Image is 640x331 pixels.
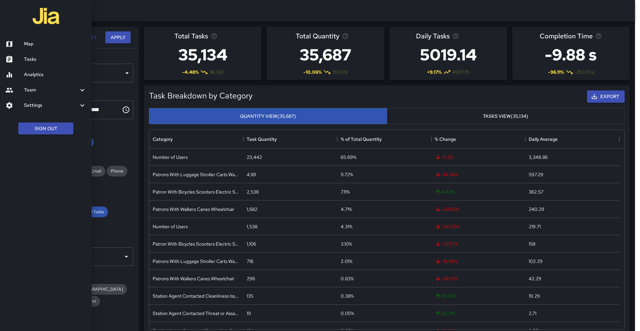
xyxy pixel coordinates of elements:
[24,40,86,48] h6: Map
[24,102,78,109] h6: Settings
[33,3,59,29] img: jia-logo
[24,71,86,78] h6: Analytics
[24,86,78,94] h6: Team
[18,122,73,135] button: Sign Out
[24,56,86,63] h6: Tasks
